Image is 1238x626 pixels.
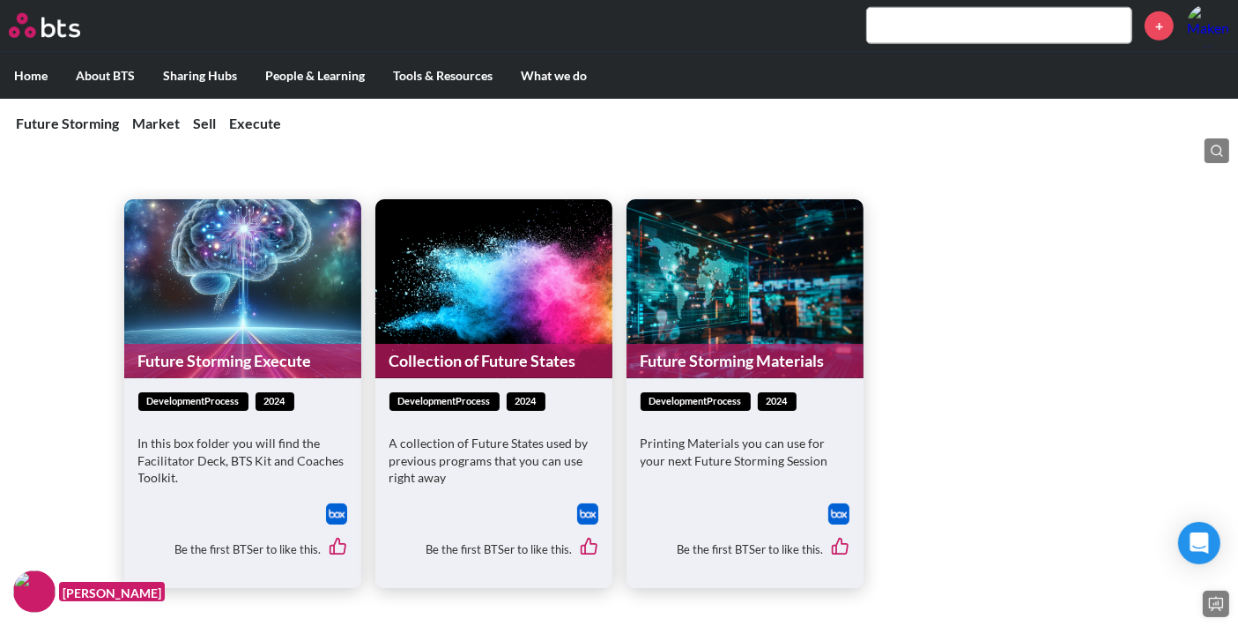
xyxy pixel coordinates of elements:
[641,525,849,574] div: Be the first BTSer to like this.
[1187,4,1229,47] img: Makenzie Brandon
[62,53,149,99] label: About BTS
[13,570,56,613] img: F
[124,344,361,378] a: Future Storming Execute
[256,392,294,411] span: 2024
[626,344,864,378] a: Future Storming Materials
[9,13,113,38] a: Go home
[59,582,165,602] figcaption: [PERSON_NAME]
[138,435,347,487] p: In this box folder you will find the Facilitator Deck, BTS Kit and Coaches Toolkit.
[758,392,797,411] span: 2024
[375,344,612,378] a: Collection of Future States
[132,115,180,131] a: Market
[828,503,849,525] a: Download file from Box
[577,503,598,525] img: Box logo
[828,503,849,525] img: Box logo
[577,503,598,525] a: Download file from Box
[138,525,347,574] div: Be the first BTSer to like this.
[389,525,598,574] div: Be the first BTSer to like this.
[389,435,598,487] p: A collection of Future States used by previous programs that you can use right away
[138,392,248,411] span: developmentProcess
[641,435,849,469] p: Printing Materials you can use for your next Future Storming Session
[1145,11,1174,41] a: +
[326,503,347,525] a: Download file from Box
[1178,522,1220,564] div: Open Intercom Messenger
[9,13,80,38] img: BTS Logo
[251,53,379,99] label: People & Learning
[641,392,751,411] span: developmentProcess
[1187,4,1229,47] a: Profile
[193,115,216,131] a: Sell
[326,503,347,525] img: Box logo
[149,53,251,99] label: Sharing Hubs
[379,53,507,99] label: Tools & Resources
[229,115,281,131] a: Execute
[507,392,545,411] span: 2024
[16,115,119,131] a: Future Storming
[389,392,500,411] span: developmentProcess
[507,53,601,99] label: What we do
